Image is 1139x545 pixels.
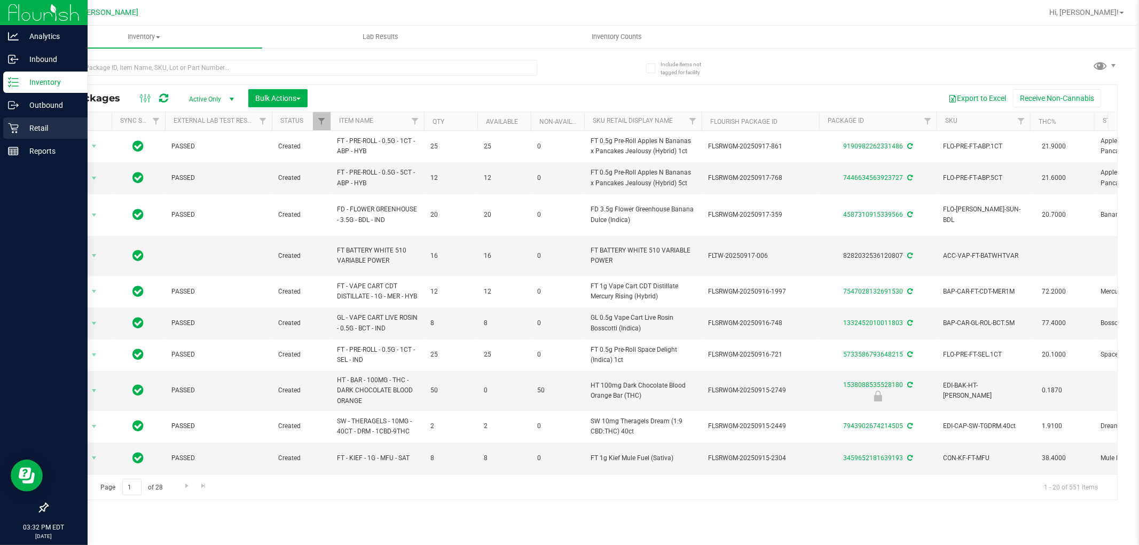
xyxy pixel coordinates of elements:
[708,210,813,220] span: FLSRWGM-20250917-359
[943,251,1024,261] span: ACC-VAP-FT-BATWHTVAR
[537,453,578,463] span: 0
[1012,112,1030,130] a: Filter
[278,385,324,396] span: Created
[19,53,83,66] p: Inbound
[88,451,101,465] span: select
[278,287,324,297] span: Created
[484,453,524,463] span: 8
[1013,89,1101,107] button: Receive Non-Cannabis
[26,26,262,48] a: Inventory
[593,117,673,124] a: Sku Retail Display Name
[591,281,695,302] span: FT 1g Vape Cart CDT Distillate Mercury Rising (Hybrid)
[8,146,19,156] inline-svg: Reports
[255,94,301,102] span: Bulk Actions
[122,479,142,495] input: 1
[1036,207,1071,223] span: 20.7000
[278,210,324,220] span: Created
[133,170,144,185] span: In Sync
[5,532,83,540] p: [DATE]
[591,168,695,188] span: FT 0.5g Pre-Roll Apples N Bananas x Pancakes Jealousy (Hybrid) 5ct
[843,454,903,462] a: 3459652181639193
[430,141,471,152] span: 25
[313,112,331,130] a: Filter
[406,112,424,130] a: Filter
[337,136,418,156] span: FT - PRE-ROLL - 0.5G - 1CT - ABP - HYB
[133,347,144,362] span: In Sync
[906,422,913,430] span: Sync from Compliance System
[88,316,101,331] span: select
[147,112,165,130] a: Filter
[943,350,1024,360] span: FLO-PRE-FT-SEL.1CT
[8,100,19,110] inline-svg: Outbound
[1036,170,1071,186] span: 21.6000
[5,523,83,532] p: 03:32 PM EDT
[843,351,903,358] a: 5733586793648215
[1039,118,1056,125] a: THC%
[133,139,144,154] span: In Sync
[171,385,265,396] span: PASSED
[278,453,324,463] span: Created
[8,77,19,88] inline-svg: Inventory
[88,284,101,299] span: select
[8,123,19,133] inline-svg: Retail
[708,173,813,183] span: FLSRWGM-20250917-768
[1036,383,1067,398] span: 0.1870
[174,117,257,124] a: External Lab Test Result
[843,422,903,430] a: 7943902674214505
[337,416,418,437] span: SW - THERAGELS - 10MG - 40CT - DRM - 1CBD-9THC
[133,315,144,330] span: In Sync
[591,416,695,437] span: SW 10mg Theragels Dream (1:9 CBD:THC) 40ct
[171,421,265,431] span: PASSED
[1036,284,1071,299] span: 72.2000
[708,318,813,328] span: FLSRWGM-20250916-748
[684,112,702,130] a: Filter
[133,383,144,398] span: In Sync
[943,453,1024,463] span: CON-KF-FT-MFU
[484,318,524,328] span: 8
[133,418,144,433] span: In Sync
[537,287,578,297] span: 0
[537,251,578,261] span: 0
[88,248,101,263] span: select
[254,112,272,130] a: Filter
[906,288,913,295] span: Sync from Compliance System
[337,168,418,188] span: FT - PRE-ROLL - 0.5G - 5CT - ABP - HYB
[843,381,903,389] a: 1538088535528180
[339,117,373,124] a: Item Name
[430,318,471,328] span: 8
[91,479,172,495] span: Page of 28
[919,112,937,130] a: Filter
[484,173,524,183] span: 12
[943,421,1024,431] span: EDI-CAP-SW-TGDRM.40ct
[337,313,418,333] span: GL - VAPE CART LIVE ROSIN - 0.5G - BCT - IND
[484,210,524,220] span: 20
[843,211,903,218] a: 4587310915339566
[337,345,418,365] span: FT - PRE-ROLL - 0.5G - 1CT - SEL - IND
[578,32,657,42] span: Inventory Counts
[88,171,101,186] span: select
[943,287,1024,297] span: BAP-CAR-FT-CDT-MER1M
[591,136,695,156] span: FT 0.5g Pre-Roll Apples N Bananas x Pancakes Jealousy (Hybrid) 1ct
[179,479,194,493] a: Go to the next page
[1036,347,1071,362] span: 20.1000
[486,118,518,125] a: Available
[484,350,524,360] span: 25
[196,479,211,493] a: Go to the last page
[537,421,578,431] span: 0
[591,246,695,266] span: FT BATTERY WHITE 510 VARIABLE POWER
[591,453,695,463] span: FT 1g Kief Mule Fuel (Sativa)
[708,251,813,261] span: FLTW-20250917-006
[537,173,578,183] span: 0
[8,31,19,42] inline-svg: Analytics
[499,26,735,48] a: Inventory Counts
[337,375,418,406] span: HT - BAR - 100MG - THC - DARK CHOCOLATE BLOOD ORANGE
[19,122,83,135] p: Retail
[430,251,471,261] span: 16
[171,350,265,360] span: PASSED
[537,350,578,360] span: 0
[943,204,1024,225] span: FLO-[PERSON_NAME]-SUN-BDL
[8,54,19,65] inline-svg: Inbound
[88,419,101,434] span: select
[943,173,1024,183] span: FLO-PRE-FT-ABP.5CT
[56,92,131,104] span: All Packages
